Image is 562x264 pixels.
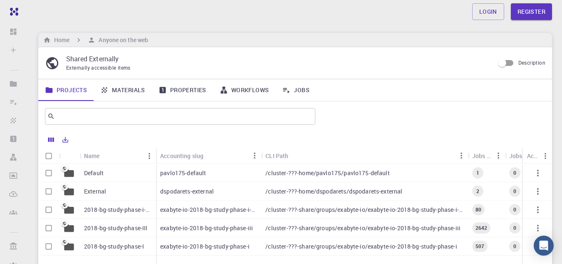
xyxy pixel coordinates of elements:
button: Menu [248,149,261,162]
div: Actions [523,148,552,164]
p: exabyte-io-2018-bg-study-phase-iii [160,224,253,232]
p: pavlo175-default [160,169,206,177]
div: Accounting slug [160,148,203,164]
p: /cluster-???-home/pavlo175/pavlo175-default [265,169,389,177]
p: /cluster-???-share/groups/exabyte-io/exabyte-io-2018-bg-study-phase-i-ph [265,206,463,214]
p: 2018-bg-study-phase-III [84,224,147,232]
span: 2 [473,188,483,195]
p: /cluster-???-share/groups/exabyte-io/exabyte-io-2018-bg-study-phase-iii [265,224,460,232]
button: Menu [492,149,505,162]
h6: Anyone on the web [95,35,148,45]
span: 2642 [472,224,491,231]
a: Register [511,3,552,20]
span: 507 [472,243,488,250]
button: Sort [100,149,113,163]
p: Shared Externally [66,54,488,64]
p: /cluster-???-home/dspodarets/dspodarets-external [265,187,402,196]
a: Workflows [213,79,276,101]
span: Externally accessible items [66,64,131,71]
span: 0 [510,206,520,213]
button: Menu [455,149,468,162]
p: 2018-bg-study-phase-i-ph [84,206,152,214]
nav: breadcrumb [42,35,150,45]
div: Jobs Total [468,148,505,164]
span: 1 [473,169,483,176]
span: 0 [510,188,520,195]
button: Menu [143,149,156,163]
div: Name [80,148,156,164]
button: Columns [44,133,58,146]
div: Actions [527,148,539,164]
p: 2018-bg-study-phase-I [84,242,144,251]
span: 0 [510,169,520,176]
span: 0 [510,224,520,231]
div: CLI Path [261,148,468,164]
a: Jobs [275,79,316,101]
div: Open Intercom Messenger [534,236,554,256]
span: 80 [472,206,485,213]
p: External [84,187,106,196]
div: Jobs Subm. [509,148,532,164]
span: 0 [510,243,520,250]
p: exabyte-io-2018-bg-study-phase-i [160,242,250,251]
a: Projects [38,79,94,101]
button: Export [58,133,72,146]
div: Icon [59,148,80,164]
a: Login [472,3,504,20]
p: exabyte-io-2018-bg-study-phase-i-ph [160,206,257,214]
h6: Home [51,35,69,45]
p: Default [84,169,104,177]
p: /cluster-???-share/groups/exabyte-io/exabyte-io-2018-bg-study-phase-i [265,242,457,251]
div: CLI Path [265,148,288,164]
a: Properties [152,79,213,101]
div: Jobs Total [472,148,492,164]
a: Materials [94,79,152,101]
div: Name [84,148,100,164]
span: Description [518,59,545,66]
button: Menu [539,149,552,163]
p: dspodarets-external [160,187,214,196]
img: logo [7,8,18,16]
div: Accounting slug [156,148,261,164]
button: Sort [203,149,217,162]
